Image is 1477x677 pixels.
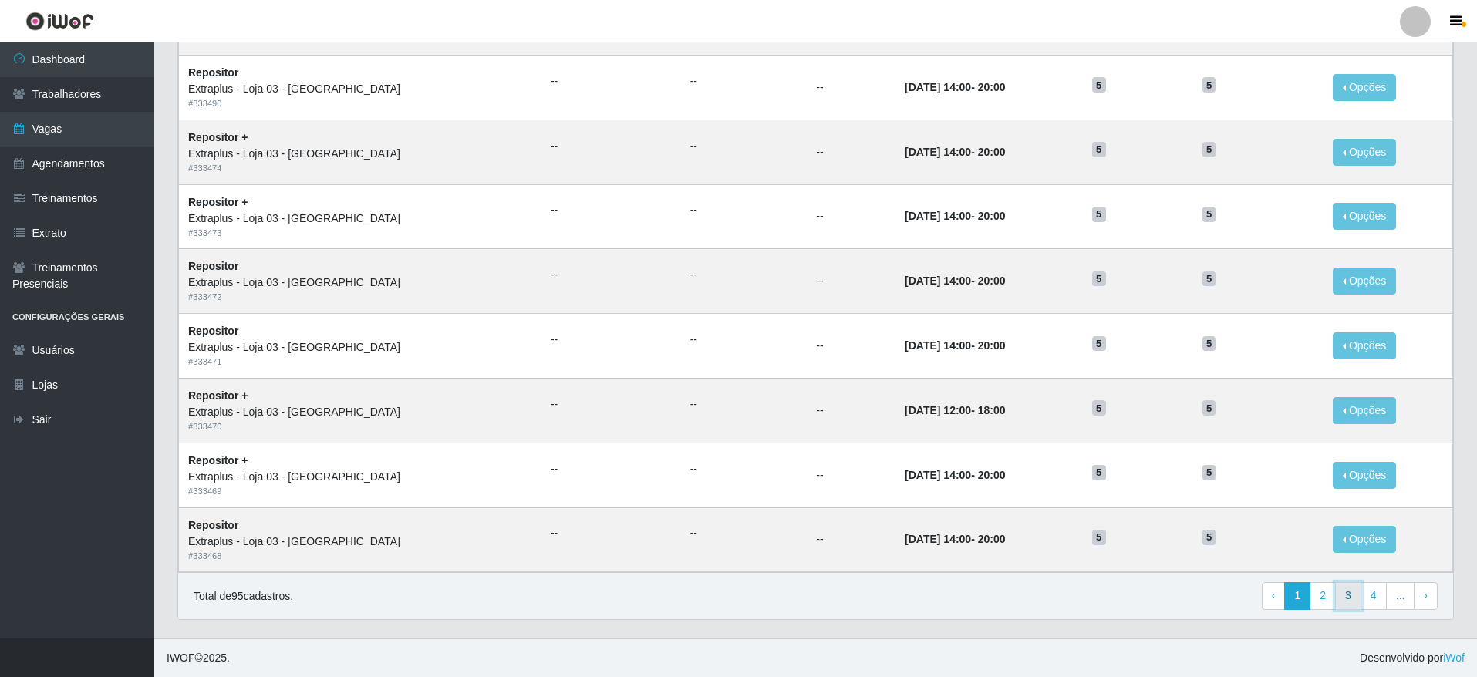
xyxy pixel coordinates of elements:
strong: - [905,81,1005,93]
div: # 333471 [188,355,532,369]
div: # 333490 [188,97,532,110]
div: # 333469 [188,485,532,498]
td: -- [807,249,895,314]
span: © 2025 . [167,650,230,666]
span: 5 [1092,336,1106,352]
ul: -- [551,525,672,541]
ul: -- [551,396,672,413]
td: -- [807,507,895,572]
span: 5 [1092,142,1106,157]
time: [DATE] 14:00 [905,210,971,222]
button: Opções [1333,462,1396,489]
time: [DATE] 14:00 [905,146,971,158]
strong: - [905,146,1005,158]
a: iWof [1443,652,1465,664]
span: 5 [1202,465,1216,480]
span: 5 [1202,530,1216,545]
button: Opções [1333,332,1396,359]
button: Opções [1333,74,1396,101]
strong: Repositor [188,66,238,79]
strong: Repositor [188,260,238,272]
ul: -- [690,525,798,541]
div: # 333472 [188,291,532,304]
time: 18:00 [978,404,1006,416]
div: Extraplus - Loja 03 - [GEOGRAPHIC_DATA] [188,146,532,162]
button: Opções [1333,397,1396,424]
strong: Repositor + [188,131,248,143]
ul: -- [690,202,798,218]
ul: -- [551,202,672,218]
strong: - [905,533,1005,545]
span: 5 [1202,400,1216,416]
span: 5 [1092,77,1106,93]
td: -- [807,120,895,184]
ul: -- [690,396,798,413]
div: # 333468 [188,550,532,563]
div: Extraplus - Loja 03 - [GEOGRAPHIC_DATA] [188,211,532,227]
time: 20:00 [978,533,1006,545]
time: 20:00 [978,469,1006,481]
time: [DATE] 14:00 [905,81,971,93]
ul: -- [690,138,798,154]
a: Next [1414,582,1438,610]
ul: -- [551,461,672,477]
strong: Repositor + [188,454,248,466]
time: [DATE] 14:00 [905,533,971,545]
span: ‹ [1272,589,1276,601]
span: 5 [1202,336,1216,352]
strong: - [905,275,1005,287]
ul: -- [551,267,672,283]
a: 3 [1335,582,1361,610]
time: [DATE] 12:00 [905,404,971,416]
span: 5 [1092,530,1106,545]
span: 5 [1092,400,1106,416]
td: -- [807,184,895,249]
ul: -- [690,461,798,477]
span: 5 [1092,271,1106,287]
div: Extraplus - Loja 03 - [GEOGRAPHIC_DATA] [188,469,532,485]
strong: Repositor [188,519,238,531]
a: 2 [1310,582,1336,610]
td: -- [807,378,895,443]
span: 5 [1202,271,1216,287]
time: [DATE] 14:00 [905,339,971,352]
span: 5 [1202,207,1216,222]
div: # 333473 [188,227,532,240]
strong: - [905,404,1005,416]
strong: Repositor [188,325,238,337]
strong: - [905,210,1005,222]
div: Extraplus - Loja 03 - [GEOGRAPHIC_DATA] [188,339,532,355]
time: 20:00 [978,210,1006,222]
span: 5 [1202,142,1216,157]
strong: - [905,469,1005,481]
ul: -- [690,267,798,283]
button: Opções [1333,526,1396,553]
span: Desenvolvido por [1360,650,1465,666]
span: IWOF [167,652,195,664]
p: Total de 95 cadastros. [194,588,293,605]
button: Opções [1333,203,1396,230]
a: 4 [1361,582,1387,610]
span: › [1424,589,1428,601]
time: 20:00 [978,275,1006,287]
button: Opções [1333,268,1396,295]
span: 5 [1202,77,1216,93]
nav: pagination [1262,582,1438,610]
button: Opções [1333,139,1396,166]
ul: -- [551,138,672,154]
a: Previous [1262,582,1286,610]
time: 20:00 [978,339,1006,352]
ul: -- [690,332,798,348]
strong: - [905,339,1005,352]
ul: -- [551,332,672,348]
time: 20:00 [978,81,1006,93]
ul: -- [551,73,672,89]
ul: -- [690,73,798,89]
td: -- [807,55,895,120]
div: Extraplus - Loja 03 - [GEOGRAPHIC_DATA] [188,534,532,550]
span: 5 [1092,465,1106,480]
strong: Repositor + [188,389,248,402]
a: ... [1386,582,1415,610]
div: Extraplus - Loja 03 - [GEOGRAPHIC_DATA] [188,81,532,97]
div: Extraplus - Loja 03 - [GEOGRAPHIC_DATA] [188,275,532,291]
